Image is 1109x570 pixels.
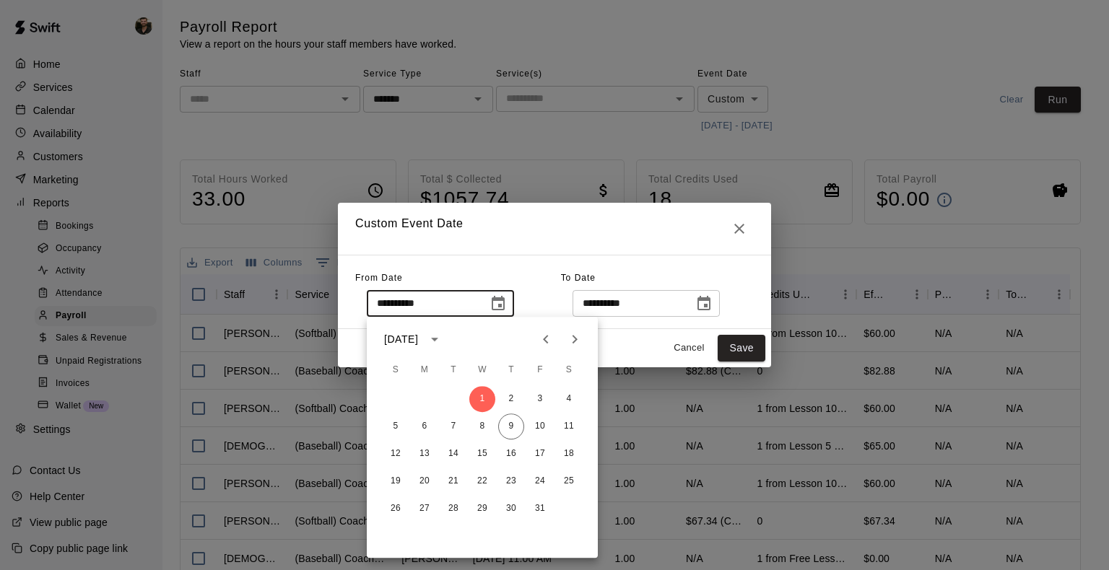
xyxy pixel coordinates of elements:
[412,496,438,522] button: 27
[383,468,409,494] button: 19
[440,441,466,467] button: 14
[527,496,553,522] button: 31
[383,356,409,385] span: Sunday
[469,496,495,522] button: 29
[469,441,495,467] button: 15
[561,273,596,283] span: To Date
[718,335,765,361] button: Save
[531,325,560,354] button: Previous month
[383,496,409,522] button: 26
[725,214,754,243] button: Close
[484,289,513,318] button: Choose date, selected date is Oct 1, 2025
[498,441,524,467] button: 16
[690,289,718,318] button: Choose date, selected date is Oct 31, 2025
[556,356,582,385] span: Saturday
[498,468,524,494] button: 23
[355,273,403,283] span: From Date
[666,337,712,359] button: Cancel
[527,413,553,439] button: 10
[556,386,582,412] button: 4
[556,468,582,494] button: 25
[384,332,418,347] div: [DATE]
[412,441,438,467] button: 13
[412,356,438,385] span: Monday
[440,468,466,494] button: 21
[498,413,524,439] button: 9
[498,356,524,385] span: Thursday
[412,413,438,439] button: 6
[469,356,495,385] span: Wednesday
[338,203,771,255] h2: Custom Event Date
[422,327,447,351] button: calendar view is open, switch to year view
[383,441,409,467] button: 12
[412,468,438,494] button: 20
[440,496,466,522] button: 28
[498,496,524,522] button: 30
[469,468,495,494] button: 22
[469,386,495,412] button: 1
[527,356,553,385] span: Friday
[556,413,582,439] button: 11
[383,413,409,439] button: 5
[556,441,582,467] button: 18
[498,386,524,412] button: 2
[440,356,466,385] span: Tuesday
[527,441,553,467] button: 17
[440,413,466,439] button: 7
[560,325,589,354] button: Next month
[527,386,553,412] button: 3
[527,468,553,494] button: 24
[469,413,495,439] button: 8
